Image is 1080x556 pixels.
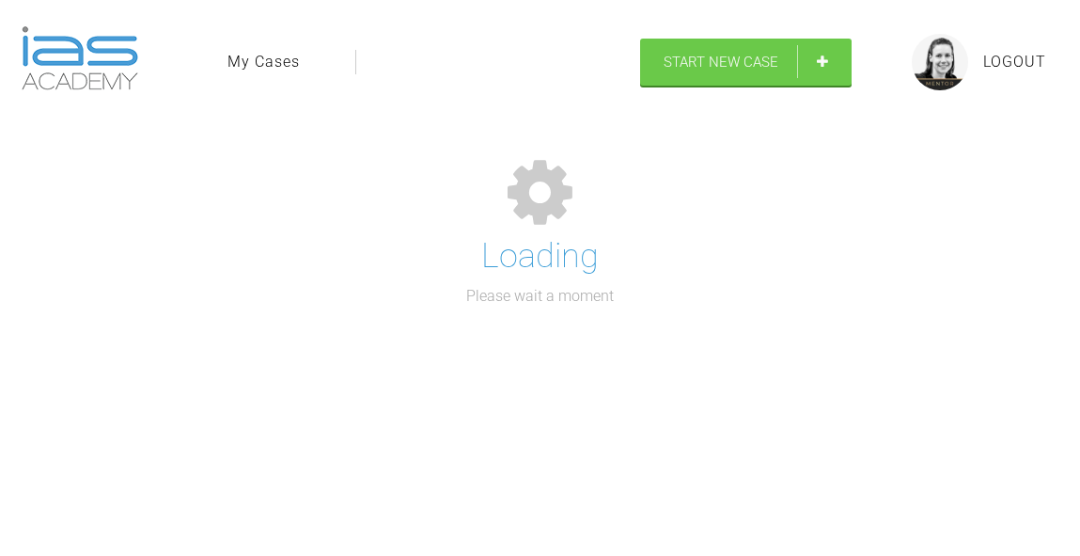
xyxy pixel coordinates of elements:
[466,284,614,309] p: Please wait a moment
[912,34,968,90] img: profile.png
[227,50,300,74] a: My Cases
[664,54,778,71] span: Start New Case
[983,50,1046,74] a: Logout
[481,230,599,284] h1: Loading
[22,26,138,90] img: logo-light.3e3ef733.png
[640,39,852,86] a: Start New Case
